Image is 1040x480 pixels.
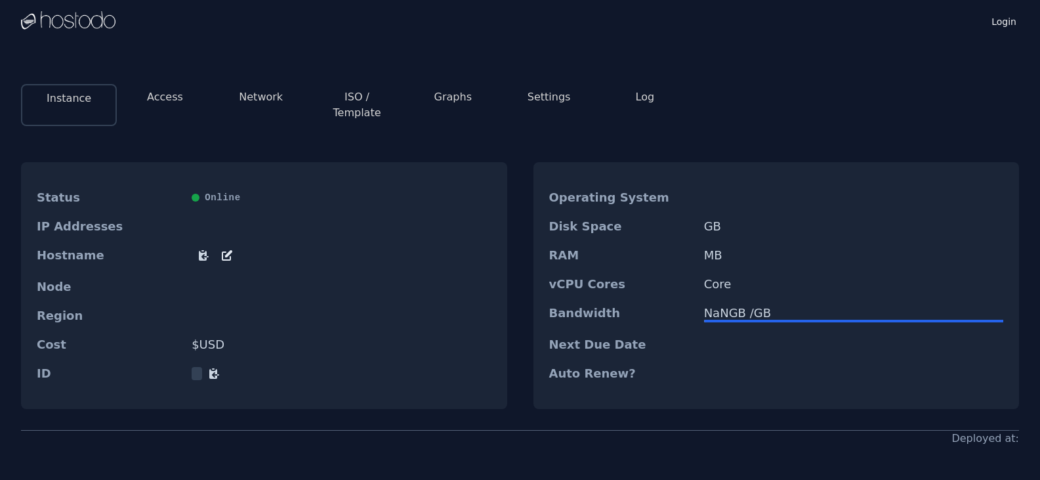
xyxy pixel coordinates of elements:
[37,249,181,265] dt: Hostname
[37,220,181,233] dt: IP Addresses
[989,12,1019,28] a: Login
[549,307,694,322] dt: Bandwidth
[37,309,181,322] dt: Region
[37,191,181,204] dt: Status
[636,89,655,105] button: Log
[37,280,181,294] dt: Node
[37,338,181,351] dt: Cost
[704,249,1003,262] dd: MB
[37,367,181,380] dt: ID
[549,220,694,233] dt: Disk Space
[147,89,183,105] button: Access
[434,89,472,105] button: Graphs
[549,338,694,351] dt: Next Due Date
[192,191,491,204] div: Online
[704,220,1003,233] dd: GB
[704,307,1003,320] div: NaN GB / GB
[239,89,283,105] button: Network
[47,91,91,106] button: Instance
[320,89,394,121] button: ISO / Template
[192,338,491,351] dd: $ USD
[549,249,694,262] dt: RAM
[951,431,1019,447] div: Deployed at:
[21,11,115,31] img: Logo
[549,278,694,291] dt: vCPU Cores
[549,367,694,380] dt: Auto Renew?
[528,89,571,105] button: Settings
[549,191,694,204] dt: Operating System
[704,278,1003,291] dd: Core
